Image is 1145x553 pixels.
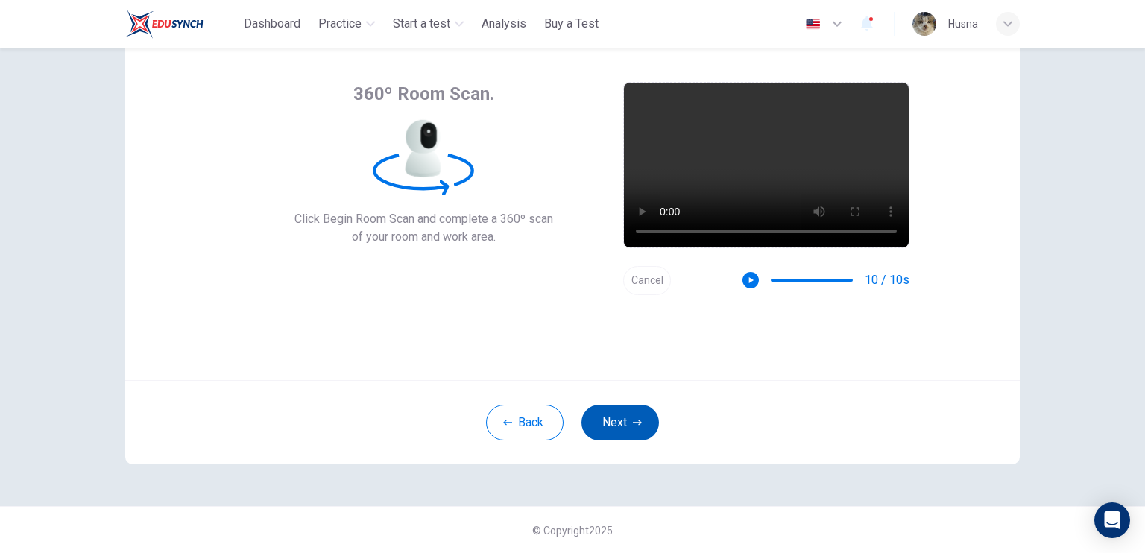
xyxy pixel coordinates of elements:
span: © Copyright 2025 [532,525,613,537]
div: Husna [948,15,978,33]
img: Profile picture [912,12,936,36]
span: Start a test [393,15,450,33]
button: Next [581,405,659,440]
img: ELTC logo [125,9,204,39]
button: Cancel [623,266,671,295]
span: 10 / 10s [865,271,909,289]
span: Practice [318,15,362,33]
button: Dashboard [238,10,306,37]
a: ELTC logo [125,9,238,39]
span: 360º Room Scan. [353,82,494,106]
span: of your room and work area. [294,228,553,246]
button: Buy a Test [538,10,605,37]
span: Dashboard [244,15,300,33]
div: Open Intercom Messenger [1094,502,1130,538]
button: Analysis [476,10,532,37]
span: Click Begin Room Scan and complete a 360º scan [294,210,553,228]
span: Analysis [482,15,526,33]
button: Practice [312,10,381,37]
img: en [804,19,822,30]
button: Start a test [387,10,470,37]
span: Buy a Test [544,15,599,33]
button: Back [486,405,564,440]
